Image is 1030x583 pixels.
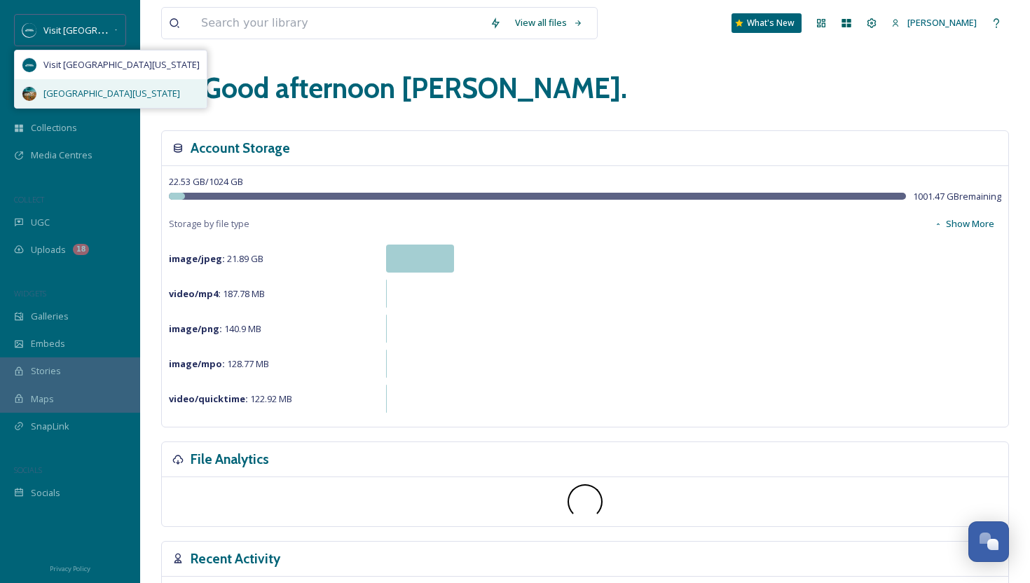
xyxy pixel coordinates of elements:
span: Visit [GEOGRAPHIC_DATA][US_STATE] [43,23,200,36]
h3: Account Storage [191,138,290,158]
h3: Recent Activity [191,549,280,569]
span: Maps [31,392,54,406]
img: SM%20Social%20Profile.png [22,23,36,37]
a: View all files [508,9,590,36]
a: Privacy Policy [50,559,90,576]
a: What's New [732,13,802,33]
strong: video/quicktime : [169,392,248,405]
span: UGC [31,216,50,229]
span: Socials [31,486,60,500]
div: 18 [73,244,89,255]
span: 22.53 GB / 1024 GB [169,175,243,188]
strong: image/png : [169,322,222,335]
img: Snapsea%20Profile.jpg [22,87,36,101]
span: Visit [GEOGRAPHIC_DATA][US_STATE] [43,58,200,71]
span: 140.9 MB [169,322,261,335]
span: 1001.47 GB remaining [913,190,1001,203]
span: Collections [31,121,77,135]
h3: File Analytics [191,449,269,469]
input: Search your library [194,8,483,39]
span: 122.92 MB [169,392,292,405]
span: Stories [31,364,61,378]
strong: image/jpeg : [169,252,225,265]
span: [PERSON_NAME] [907,16,977,29]
span: SnapLink [31,420,69,433]
button: Show More [927,210,1001,238]
span: 21.89 GB [169,252,263,265]
span: SOCIALS [14,465,42,475]
strong: video/mp4 : [169,287,221,300]
span: 128.77 MB [169,357,269,370]
img: SM%20Social%20Profile.png [22,58,36,72]
span: Uploads [31,243,66,256]
span: 187.78 MB [169,287,265,300]
h1: Good afternoon [PERSON_NAME] . [203,67,627,109]
span: Embeds [31,337,65,350]
span: Media Centres [31,149,92,162]
strong: image/mpo : [169,357,225,370]
span: WIDGETS [14,288,46,299]
span: Storage by file type [169,217,249,231]
span: [GEOGRAPHIC_DATA][US_STATE] [43,87,180,100]
span: Galleries [31,310,69,323]
button: Open Chat [968,521,1009,562]
a: [PERSON_NAME] [884,9,984,36]
span: COLLECT [14,194,44,205]
span: Privacy Policy [50,564,90,573]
